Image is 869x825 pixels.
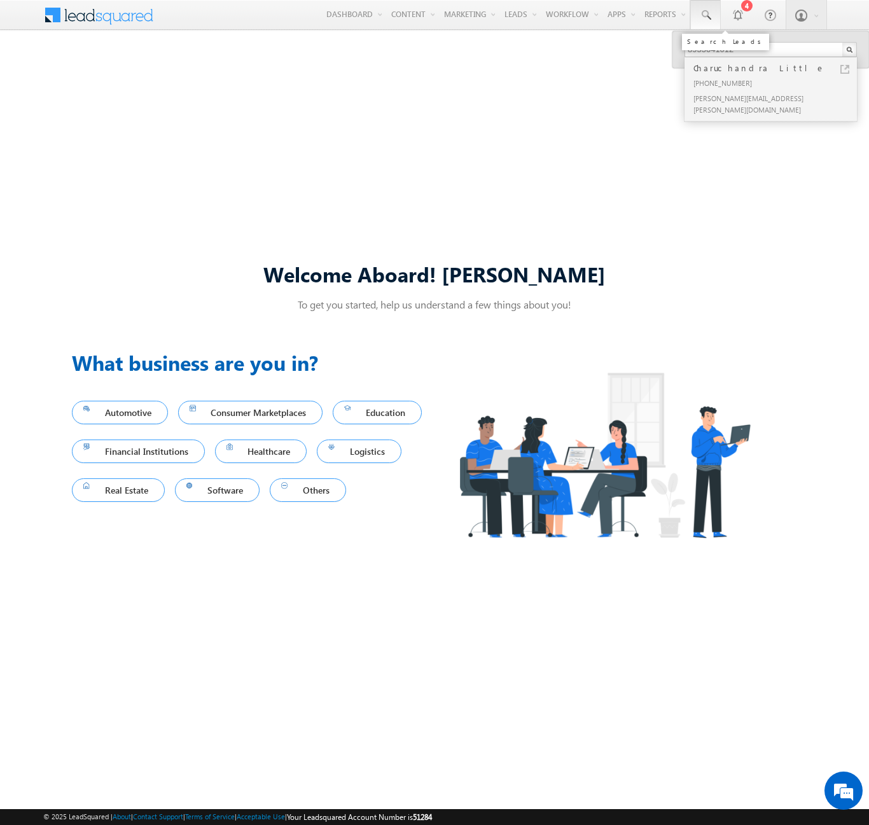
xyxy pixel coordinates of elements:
span: Automotive [83,404,156,421]
a: Acceptable Use [237,812,285,821]
p: To get you started, help us understand a few things about you! [72,298,797,311]
span: Consumer Marketplaces [190,404,312,421]
a: About [113,812,131,821]
span: © 2025 LeadSquared | | | | | [43,811,432,823]
h3: What business are you in? [72,347,434,378]
span: Others [281,482,335,499]
div: Welcome Aboard! [PERSON_NAME] [72,260,797,288]
div: [PHONE_NUMBER] [691,75,861,90]
span: Healthcare [226,443,296,460]
span: 51284 [413,812,432,822]
div: [PERSON_NAME][EMAIL_ADDRESS][PERSON_NAME][DOMAIN_NAME] [691,90,861,117]
span: Logistics [328,443,390,460]
span: Real Estate [83,482,153,499]
span: Financial Institutions [83,443,193,460]
img: Industry.png [434,347,774,563]
span: Your Leadsquared Account Number is [287,812,432,822]
span: Software [186,482,249,499]
div: Charuchandra Little [691,61,861,75]
span: Education [344,404,410,421]
a: Contact Support [133,812,183,821]
a: Terms of Service [185,812,235,821]
div: Search Leads [687,38,764,45]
